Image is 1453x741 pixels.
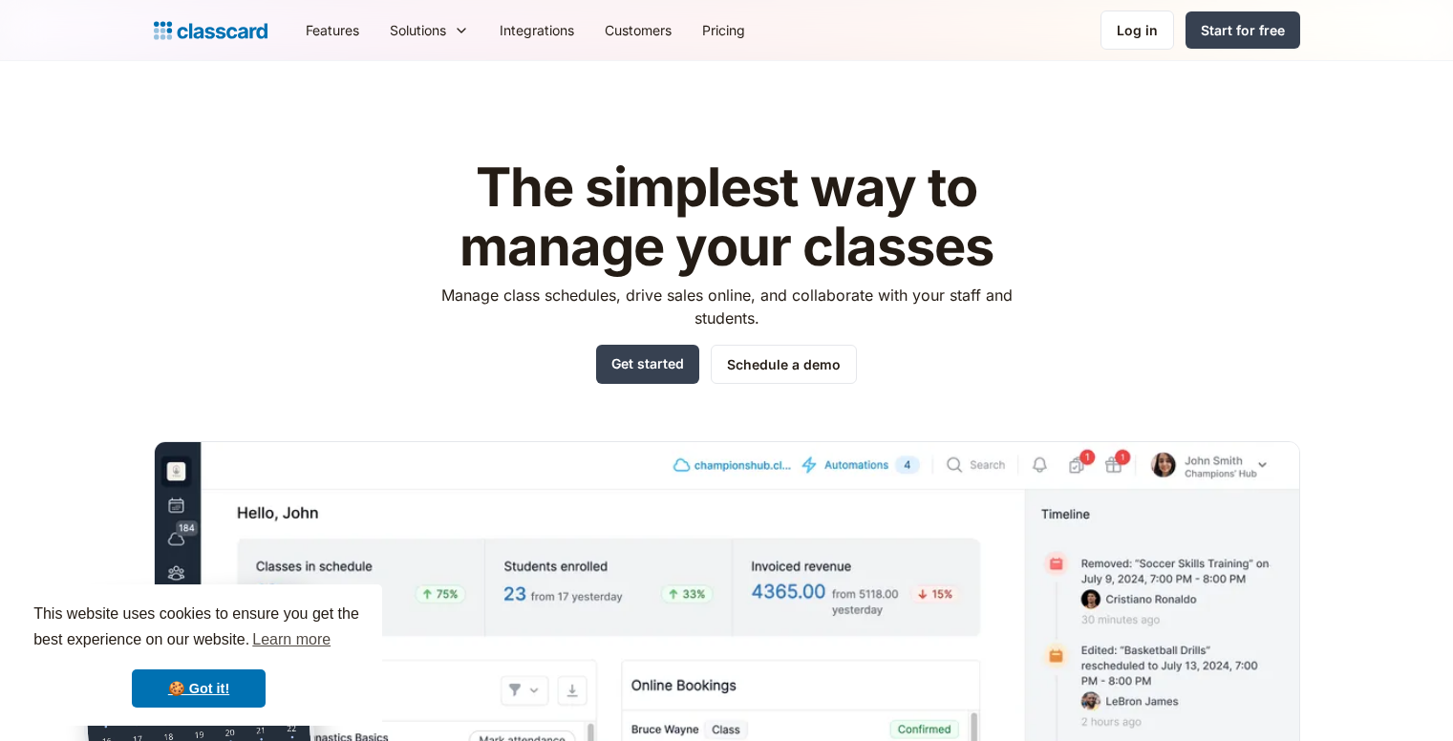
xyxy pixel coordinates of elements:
a: dismiss cookie message [132,669,266,708]
a: Features [290,9,374,52]
a: Get started [596,345,699,384]
a: Pricing [687,9,760,52]
p: Manage class schedules, drive sales online, and collaborate with your staff and students. [423,284,1030,329]
div: Start for free [1201,20,1285,40]
a: Logo [154,17,267,44]
div: Log in [1117,20,1158,40]
h1: The simplest way to manage your classes [423,159,1030,276]
a: Schedule a demo [711,345,857,384]
div: Solutions [390,20,446,40]
div: Solutions [374,9,484,52]
a: Integrations [484,9,589,52]
span: This website uses cookies to ensure you get the best experience on our website. [33,603,364,654]
a: Log in [1100,11,1174,50]
div: cookieconsent [15,584,382,726]
a: learn more about cookies [249,625,333,654]
a: Start for free [1186,11,1300,49]
a: Customers [589,9,687,52]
